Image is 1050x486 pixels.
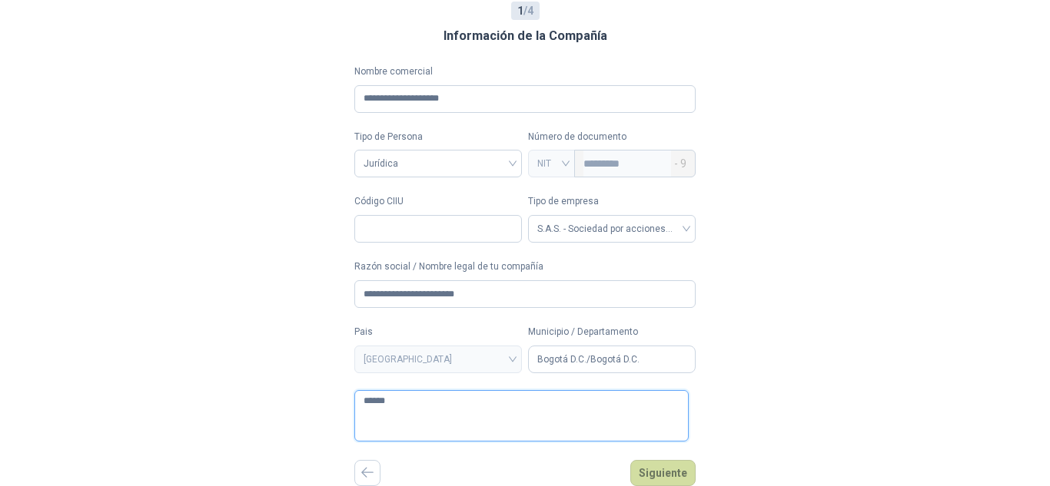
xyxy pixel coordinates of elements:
[354,194,522,209] label: Código CIIU
[528,325,696,339] label: Municipio / Departamento
[528,194,696,209] label: Tipo de empresa
[354,64,696,79] label: Nombre comercial
[354,260,696,274] label: Razón social / Nombre legal de tu compañía
[364,348,513,371] span: COLOMBIA
[364,152,513,175] span: Jurídica
[528,130,696,144] p: Número de documento
[537,152,566,175] span: NIT
[517,5,523,17] b: 1
[354,130,522,144] label: Tipo de Persona
[517,2,533,19] span: / 4
[537,217,686,240] span: S.A.S. - Sociedad por acciones simplificada
[444,26,607,46] h3: Información de la Compañía
[354,325,522,339] label: Pais
[630,460,696,486] button: Siguiente
[674,150,686,177] span: - 9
